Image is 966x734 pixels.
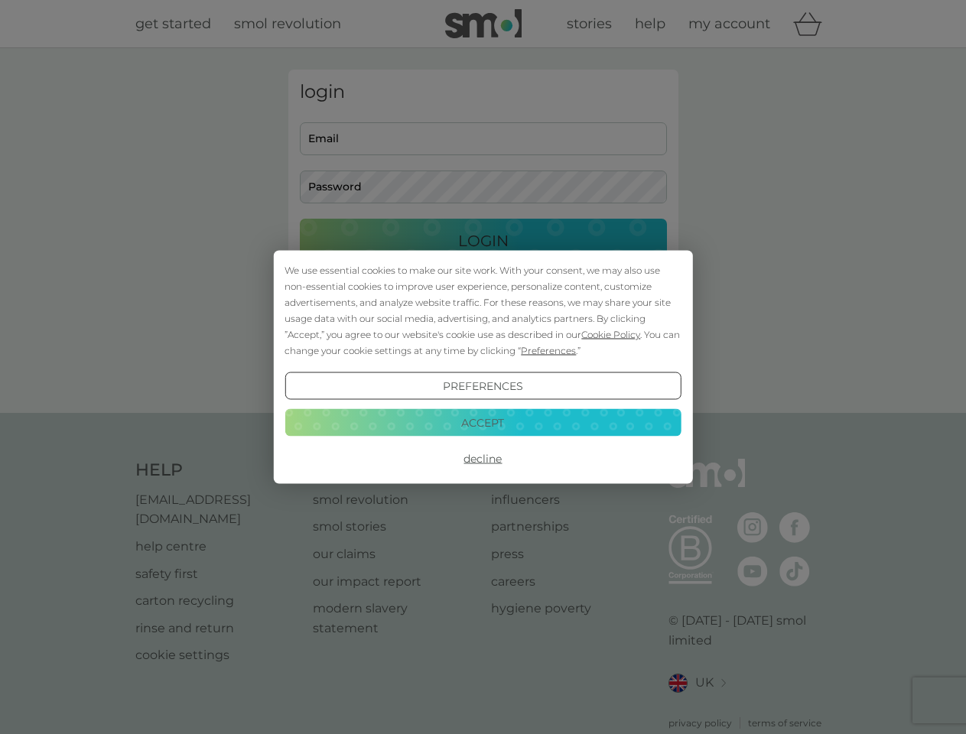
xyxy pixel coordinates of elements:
[285,372,681,400] button: Preferences
[581,329,640,340] span: Cookie Policy
[273,251,692,484] div: Cookie Consent Prompt
[521,345,576,356] span: Preferences
[285,262,681,359] div: We use essential cookies to make our site work. With your consent, we may also use non-essential ...
[285,408,681,436] button: Accept
[285,445,681,473] button: Decline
